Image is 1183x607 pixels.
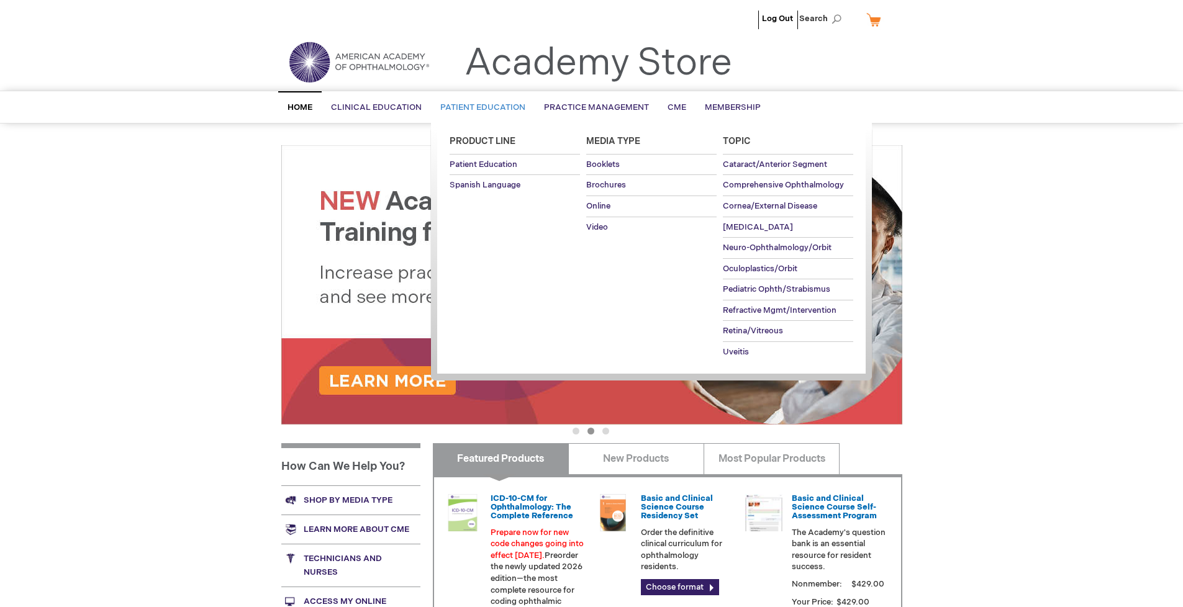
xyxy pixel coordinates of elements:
[723,136,751,146] span: Topic
[491,528,584,560] font: Prepare now for new code changes going into effect [DATE].
[850,579,886,589] span: $429.00
[723,264,797,274] span: Oculoplastics/Orbit
[465,41,732,86] a: Academy Store
[668,102,686,112] span: CME
[745,494,782,531] img: bcscself_20.jpg
[792,527,886,573] p: The Academy's question bank is an essential resource for resident success.
[491,493,573,521] a: ICD-10-CM for Ophthalmology: The Complete Reference
[723,305,836,315] span: Refractive Mgmt/Intervention
[799,6,846,31] span: Search
[704,443,840,474] a: Most Popular Products
[762,14,793,24] a: Log Out
[723,347,749,357] span: Uveitis
[723,222,793,232] span: [MEDICAL_DATA]
[792,577,842,592] strong: Nonmember:
[835,597,871,607] span: $429.00
[792,493,877,521] a: Basic and Clinical Science Course Self-Assessment Program
[586,136,640,146] span: Media Type
[594,494,632,531] img: 02850963u_47.png
[281,515,420,544] a: Learn more about CME
[450,180,520,190] span: Spanish Language
[723,243,832,253] span: Neuro-Ophthalmology/Orbit
[641,579,719,595] a: Choose format
[433,443,569,474] a: Featured Products
[281,544,420,587] a: Technicians and nurses
[586,201,610,211] span: Online
[450,136,515,146] span: Product Line
[573,428,579,434] button: 1 of 3
[587,428,594,434] button: 2 of 3
[586,180,626,190] span: Brochures
[288,102,312,112] span: Home
[586,160,620,169] span: Booklets
[723,160,827,169] span: Cataract/Anterior Segment
[331,102,422,112] span: Clinical Education
[444,494,481,531] img: 0120008u_42.png
[544,102,649,112] span: Practice Management
[723,201,817,211] span: Cornea/External Disease
[281,485,420,515] a: Shop by media type
[705,102,761,112] span: Membership
[641,493,713,521] a: Basic and Clinical Science Course Residency Set
[440,102,525,112] span: Patient Education
[602,428,609,434] button: 3 of 3
[281,443,420,485] h1: How Can We Help You?
[450,160,517,169] span: Patient Education
[641,527,735,573] p: Order the definitive clinical curriculum for ophthalmology residents.
[723,180,844,190] span: Comprehensive Ophthalmology
[723,284,830,294] span: Pediatric Ophth/Strabismus
[568,443,704,474] a: New Products
[792,597,833,607] strong: Your Price:
[723,326,783,336] span: Retina/Vitreous
[586,222,608,232] span: Video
